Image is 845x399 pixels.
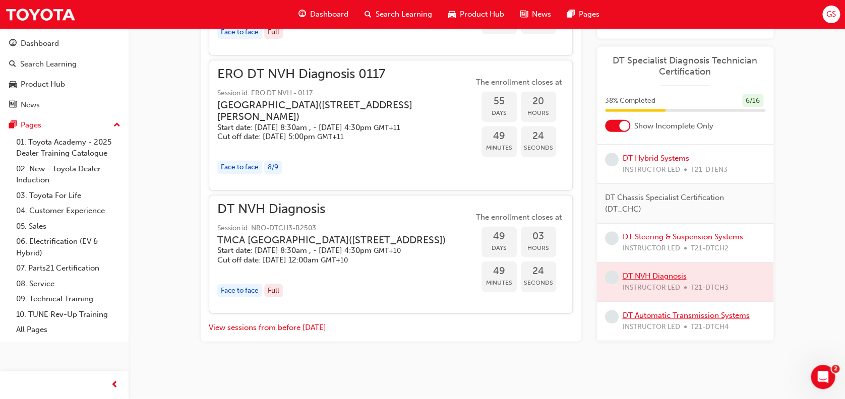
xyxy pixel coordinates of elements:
[217,204,564,305] button: DT NVH DiagnosisSession id: NRO-DTCH3-B2503TMCA [GEOGRAPHIC_DATA]([STREET_ADDRESS])Start date: [D...
[481,142,517,154] span: Minutes
[521,265,556,277] span: 24
[605,271,619,285] span: learningRecordVerb_NONE-icon
[4,116,125,135] button: Pages
[217,123,457,132] h5: Start date: [DATE] 8:30am , - [DATE] 4:30pm
[264,26,283,39] div: Full
[217,132,457,142] h5: Cut off date: [DATE] 5:00pm
[605,310,619,324] span: learningRecordVerb_NONE-icon
[217,255,446,265] h5: Cut off date: [DATE] 12:00am
[623,311,750,320] a: DT Automatic Transmission Systems
[12,291,125,307] a: 09. Technical Training
[605,95,655,106] span: 38 % Completed
[623,164,680,176] span: INSTRUCTOR LED
[217,234,446,246] h3: TMCA [GEOGRAPHIC_DATA] ( [STREET_ADDRESS] )
[481,130,517,142] span: 49
[321,256,348,264] span: Australian Eastern Standard Time GMT+10
[217,246,446,255] h5: Start date: [DATE] 8:30am , - [DATE] 4:30pm
[623,154,689,163] a: DT Hybrid Systems
[217,88,473,99] span: Session id: ERO DT NVH - 0117
[111,379,118,391] span: prev-icon
[605,54,765,77] a: DT Specialist Diagnosis Technician Certification
[21,38,59,49] div: Dashboard
[521,107,556,119] span: Hours
[634,120,713,131] span: Show Incomplete Only
[521,96,556,107] span: 20
[217,99,457,123] h3: [GEOGRAPHIC_DATA] ( [STREET_ADDRESS][PERSON_NAME] )
[217,26,262,39] div: Face to face
[826,9,836,20] span: GS
[365,8,372,21] span: search-icon
[481,231,517,242] span: 49
[521,231,556,242] span: 03
[12,161,125,188] a: 02. New - Toyota Dealer Induction
[9,60,16,69] span: search-icon
[4,96,125,114] a: News
[9,39,17,48] span: guage-icon
[12,260,125,276] a: 07. Parts21 Certification
[9,121,17,130] span: pages-icon
[691,243,729,254] span: T21-DTCH2
[356,4,440,25] a: search-iconSearch Learning
[9,80,17,89] span: car-icon
[12,219,125,234] a: 05. Sales
[579,9,599,20] span: Pages
[520,8,528,21] span: news-icon
[217,69,473,80] span: ERO DT NVH Diagnosis 0117
[473,77,564,88] span: The enrollment closes at
[481,265,517,277] span: 49
[521,242,556,254] span: Hours
[4,75,125,94] a: Product Hub
[12,135,125,161] a: 01. Toyota Academy - 2025 Dealer Training Catalogue
[521,142,556,154] span: Seconds
[217,284,262,298] div: Face to face
[217,223,462,234] span: Session id: NRO-DTCH3-B2503
[374,123,400,132] span: Australian Eastern Daylight Time GMT+11
[290,4,356,25] a: guage-iconDashboard
[481,242,517,254] span: Days
[217,161,262,174] div: Face to face
[4,32,125,116] button: DashboardSearch LearningProduct HubNews
[623,243,680,254] span: INSTRUCTOR LED
[217,69,564,182] button: ERO DT NVH Diagnosis 0117Session id: ERO DT NVH - 0117[GEOGRAPHIC_DATA]([STREET_ADDRESS][PERSON_N...
[691,321,729,333] span: T21-DTCH4
[374,246,401,255] span: Australian Eastern Standard Time GMT+10
[623,233,743,242] a: DT Steering & Suspension Systems
[317,132,344,141] span: Australian Eastern Daylight Time GMT+11
[4,55,125,74] a: Search Learning
[264,161,282,174] div: 8 / 9
[12,188,125,204] a: 03. Toyota For Life
[605,232,619,245] span: learningRecordVerb_NONE-icon
[21,79,65,90] div: Product Hub
[521,277,556,289] span: Seconds
[567,8,575,21] span: pages-icon
[605,192,757,215] span: DT Chassis Specialist Certification (DT_CHC)
[532,9,551,20] span: News
[20,58,77,70] div: Search Learning
[9,101,17,110] span: news-icon
[481,277,517,289] span: Minutes
[512,4,559,25] a: news-iconNews
[811,365,835,389] iframe: Intercom live chat
[691,164,728,176] span: T21-DTEN3
[21,119,41,131] div: Pages
[12,234,125,260] a: 06. Electrification (EV & Hybrid)
[605,153,619,167] span: learningRecordVerb_NONE-icon
[481,96,517,107] span: 55
[742,94,763,107] div: 6 / 16
[5,3,76,26] img: Trak
[264,284,283,298] div: Full
[310,9,348,20] span: Dashboard
[559,4,608,25] a: pages-iconPages
[12,203,125,219] a: 04. Customer Experience
[822,6,840,23] button: GS
[209,322,326,334] button: View sessions from before [DATE]
[12,276,125,292] a: 08. Service
[298,8,306,21] span: guage-icon
[440,4,512,25] a: car-iconProduct Hub
[623,321,680,333] span: INSTRUCTOR LED
[12,322,125,338] a: All Pages
[521,130,556,142] span: 24
[460,9,504,20] span: Product Hub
